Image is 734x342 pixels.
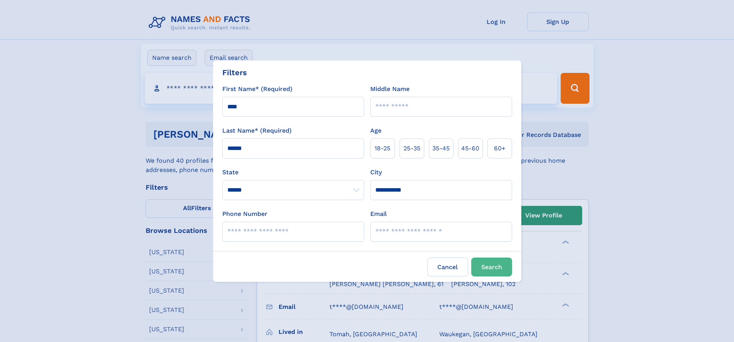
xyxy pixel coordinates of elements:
label: State [222,168,364,177]
button: Search [471,258,512,276]
span: 18‑25 [375,144,390,153]
label: First Name* (Required) [222,84,292,94]
label: City [370,168,382,177]
label: Last Name* (Required) [222,126,292,135]
label: Phone Number [222,209,267,219]
div: Filters [222,67,247,78]
label: Middle Name [370,84,410,94]
label: Email [370,209,387,219]
span: 25‑35 [403,144,420,153]
label: Cancel [427,258,468,276]
span: 45‑60 [461,144,479,153]
span: 35‑45 [432,144,450,153]
span: 60+ [494,144,506,153]
label: Age [370,126,381,135]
